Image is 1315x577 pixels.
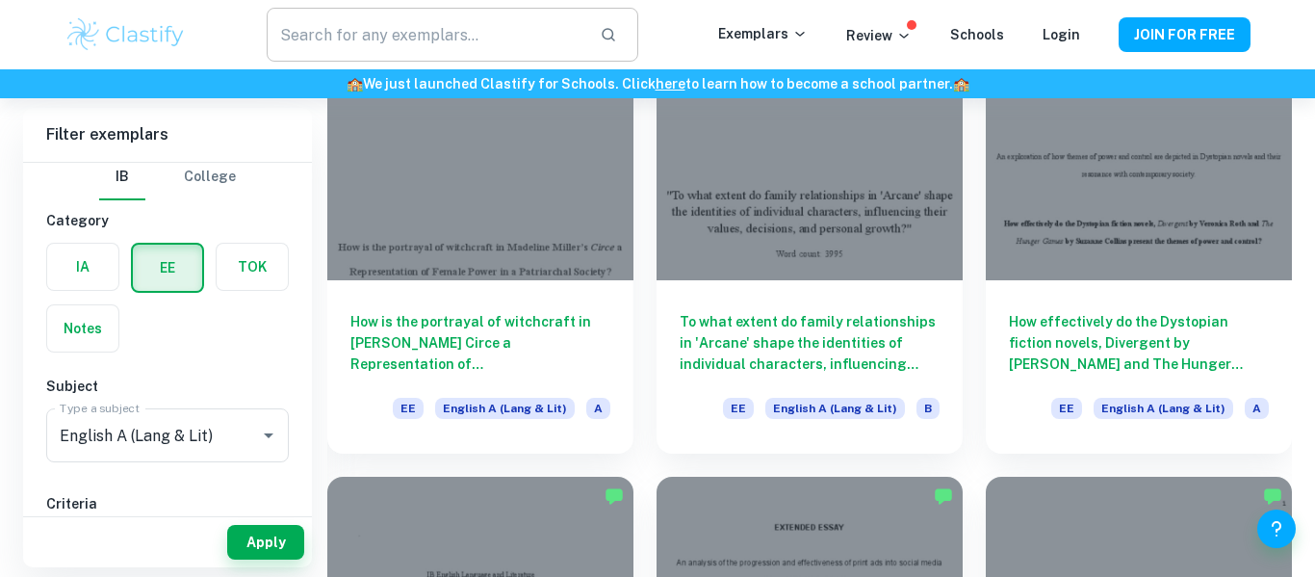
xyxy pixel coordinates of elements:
p: Review [846,25,912,46]
span: English A (Lang & Lit) [765,398,905,419]
span: English A (Lang & Lit) [1094,398,1233,419]
span: English A (Lang & Lit) [435,398,575,419]
span: 🏫 [953,76,969,92]
a: How is the portrayal of witchcraft in [PERSON_NAME] Circe a Representation of [DEMOGRAPHIC_DATA] ... [327,50,633,453]
span: EE [393,398,424,419]
a: here [656,76,685,92]
a: To what extent do family relationships in 'Arcane' shape the identities of individual characters,... [657,50,963,453]
h6: Filter exemplars [23,108,312,162]
img: Marked [1263,486,1282,506]
label: Type a subject [60,400,140,416]
span: EE [1051,398,1082,419]
button: Open [255,422,282,449]
input: Search for any exemplars... [267,8,584,62]
button: TOK [217,244,288,290]
button: Notes [47,305,118,352]
div: Filter type choice [99,154,236,200]
img: Clastify logo [64,15,187,54]
button: College [184,154,236,200]
button: IA [47,244,118,290]
span: EE [723,398,754,419]
h6: To what extent do family relationships in 'Arcane' shape the identities of individual characters,... [680,311,940,375]
a: Login [1043,27,1080,42]
button: IB [99,154,145,200]
span: 🏫 [347,76,363,92]
button: JOIN FOR FREE [1119,17,1251,52]
img: Marked [605,486,624,506]
h6: Subject [46,376,289,397]
h6: How effectively do the Dystopian fiction novels, Divergent by [PERSON_NAME] and The Hunger Games ... [1009,311,1269,375]
span: A [586,398,610,419]
p: Exemplars [718,23,808,44]
h6: We just launched Clastify for Schools. Click to learn how to become a school partner. [4,73,1311,94]
span: A [1245,398,1269,419]
button: EE [133,245,202,291]
h6: How is the portrayal of witchcraft in [PERSON_NAME] Circe a Representation of [DEMOGRAPHIC_DATA] ... [350,311,610,375]
h6: Criteria [46,493,289,514]
a: Schools [950,27,1004,42]
a: How effectively do the Dystopian fiction novels, Divergent by [PERSON_NAME] and The Hunger Games ... [986,50,1292,453]
span: B [916,398,940,419]
button: Help and Feedback [1257,510,1296,548]
h6: Category [46,210,289,231]
img: Marked [934,486,953,506]
button: Apply [227,525,304,560]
